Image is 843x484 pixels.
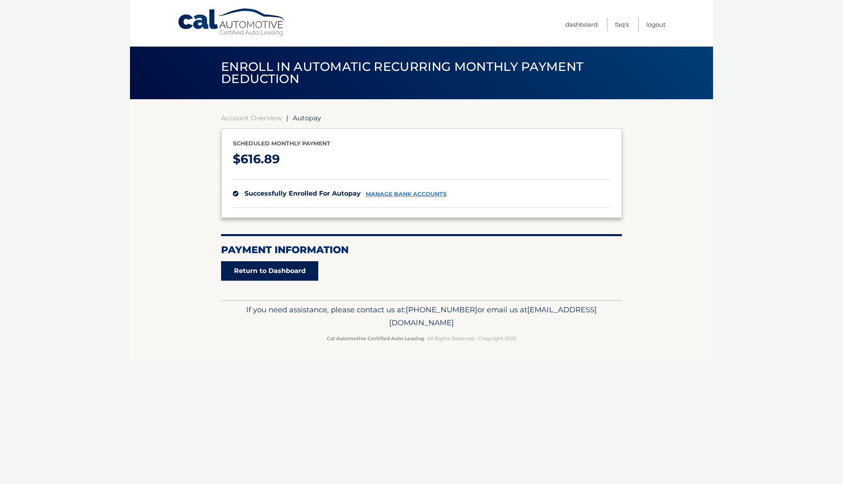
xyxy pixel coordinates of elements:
a: Cal Automotive [177,8,287,37]
p: If you need assistance, please contact us at: or email us at [226,303,617,329]
h2: Payment Information [221,244,622,256]
span: Autopay [293,114,321,122]
span: Enroll in automatic recurring monthly payment deduction [221,59,583,86]
a: Account Overview [221,114,282,122]
span: | [286,114,288,122]
p: $ [233,149,610,170]
span: [PHONE_NUMBER] [406,305,477,314]
a: Logout [646,18,666,31]
p: - All Rights Reserved - Copyright 2025 [226,334,617,343]
span: successfully enrolled for autopay [245,190,361,197]
a: FAQ's [615,18,629,31]
span: 616.89 [241,151,280,166]
strong: Cal Automotive Certified Auto Leasing [327,335,424,341]
img: check.svg [233,191,238,196]
p: Scheduled monthly payment [233,139,610,149]
a: manage bank accounts [366,191,447,198]
a: Dashboard [565,18,598,31]
a: Return to Dashboard [221,261,318,281]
